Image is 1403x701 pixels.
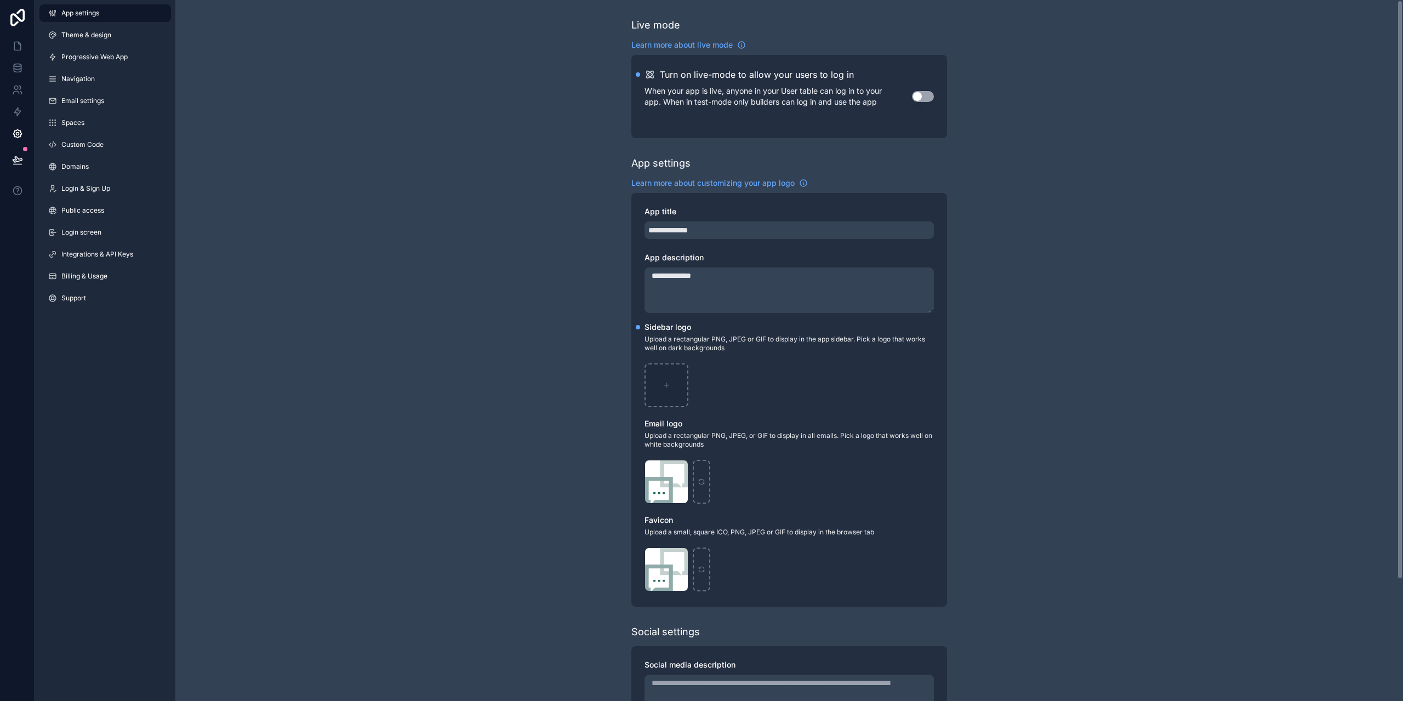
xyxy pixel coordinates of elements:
[61,250,133,259] span: Integrations & API Keys
[645,207,676,216] span: App title
[631,624,700,640] div: Social settings
[645,253,704,262] span: App description
[645,431,934,449] span: Upload a rectangular PNG, JPEG, or GIF to display in all emails. Pick a logo that works well on w...
[39,180,171,197] a: Login & Sign Up
[631,156,691,171] div: App settings
[645,419,682,428] span: Email logo
[645,515,673,525] span: Favicon
[660,68,854,81] h2: Turn on live-mode to allow your users to log in
[61,184,110,193] span: Login & Sign Up
[631,178,795,189] span: Learn more about customizing your app logo
[61,75,95,83] span: Navigation
[39,158,171,175] a: Domains
[61,140,104,149] span: Custom Code
[39,289,171,307] a: Support
[61,31,111,39] span: Theme & design
[39,4,171,22] a: App settings
[645,335,934,352] span: Upload a rectangular PNG, JPEG or GIF to display in the app sidebar. Pick a logo that works well ...
[61,272,107,281] span: Billing & Usage
[39,224,171,241] a: Login screen
[61,294,86,303] span: Support
[61,53,128,61] span: Progressive Web App
[39,202,171,219] a: Public access
[645,528,934,537] span: Upload a small, square ICO, PNG, JPEG or GIF to display in the browser tab
[39,48,171,66] a: Progressive Web App
[631,39,733,50] span: Learn more about live mode
[645,322,691,332] span: Sidebar logo
[61,96,104,105] span: Email settings
[61,228,101,237] span: Login screen
[631,18,680,33] div: Live mode
[631,39,746,50] a: Learn more about live mode
[39,114,171,132] a: Spaces
[61,162,89,171] span: Domains
[39,267,171,285] a: Billing & Usage
[61,206,104,215] span: Public access
[631,178,808,189] a: Learn more about customizing your app logo
[61,118,84,127] span: Spaces
[645,86,912,107] p: When your app is live, anyone in your User table can log in to your app. When in test-mode only b...
[39,246,171,263] a: Integrations & API Keys
[39,136,171,153] a: Custom Code
[39,70,171,88] a: Navigation
[61,9,99,18] span: App settings
[645,660,735,669] span: Social media description
[39,92,171,110] a: Email settings
[39,26,171,44] a: Theme & design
